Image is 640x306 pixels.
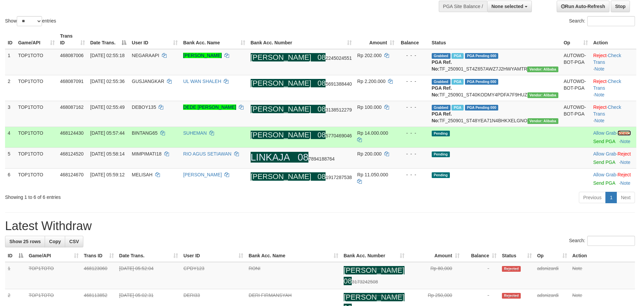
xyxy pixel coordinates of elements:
[465,53,499,59] span: PGA Pending
[593,172,617,177] span: ·
[15,49,57,75] td: TOP1TOTO
[595,66,605,72] a: Note
[90,151,125,157] span: [DATE] 05:58:14
[465,79,499,85] span: PGA Pending
[570,250,635,262] th: Action
[60,53,84,58] span: 468087006
[17,16,42,26] select: Showentries
[465,105,499,111] span: PGA Pending
[341,250,407,262] th: Bank Acc. Number: activate to sort column ascending
[432,105,451,111] span: Grabbed
[298,156,335,162] span: Copy 087894188764 to clipboard
[248,30,355,49] th: Bank Acc. Number: activate to sort column ascending
[132,151,161,157] span: MIMPIMATI18
[527,92,558,98] span: Vendor URL: https://settle4.1velocity.biz
[183,79,221,84] a: UL WAN SHALEH
[5,262,26,289] td: 1
[487,1,532,12] button: None selected
[183,130,207,136] a: SUHEMAN
[579,192,606,203] a: Previous
[5,236,45,247] a: Show 25 rows
[591,101,636,127] td: · ·
[317,79,326,87] ah_el_jm_1754079848546: 08
[344,293,404,301] ah_el_jm_1754079848546: [PERSON_NAME]
[432,79,451,85] span: Grabbed
[591,75,636,101] td: · ·
[400,130,426,136] div: - - -
[593,172,616,177] a: Allow Grab
[57,30,88,49] th: Trans ID: activate to sort column ascending
[593,180,615,186] a: Send PGA
[5,168,15,189] td: 6
[344,279,378,285] span: Copy 083173242508 to clipboard
[407,250,462,262] th: Amount: activate to sort column ascending
[432,59,452,72] b: PGA Ref. No:
[5,30,15,49] th: ID
[60,104,84,110] span: 468087162
[5,191,262,201] div: Showing 1 to 6 of 6 entries
[621,160,631,165] a: Note
[527,67,558,72] span: Vendor URL: https://settle4.1velocity.biz
[357,104,381,110] span: Rp 100.000
[129,30,180,49] th: User ID: activate to sort column ascending
[249,293,292,298] a: DERI FIRMANSYAH
[317,172,326,181] ah_el_jm_1754079848546: 08
[317,107,352,113] span: Copy 083138512279 to clipboard
[181,250,246,262] th: User ID: activate to sort column ascending
[569,236,635,246] label: Search:
[45,236,65,247] a: Copy
[5,49,15,75] td: 1
[357,79,385,84] span: Rp 2.200.000
[132,79,164,84] span: GUSJANGKAR
[251,53,311,61] ah_el_jm_1754079848546: [PERSON_NAME]
[357,172,388,177] span: Rp 11.050.000
[429,49,561,75] td: TF_250901_ST4Z657AWZ7J2HWYAMTR
[90,53,125,58] span: [DATE] 02:55:18
[357,130,388,136] span: Rp 14.000.000
[593,130,616,136] a: Allow Grab
[249,266,260,271] a: RONI
[432,111,452,123] b: PGA Ref. No:
[452,79,463,85] span: Marked by adsdarwis
[15,30,57,49] th: Game/API: activate to sort column ascending
[591,168,636,189] td: ·
[561,30,591,49] th: Op: activate to sort column ascending
[439,1,487,12] div: PGA Site Balance /
[595,92,605,97] a: Note
[132,104,156,110] span: DEBOY135
[183,151,231,157] a: RIO AGUS SETIAWAN
[357,151,381,157] span: Rp 200.000
[317,53,326,61] ah_el_jm_1754079848546: 08
[621,139,631,144] a: Note
[132,172,152,177] span: MELISAH
[432,172,450,178] span: Pending
[49,239,61,244] span: Copy
[492,4,523,9] span: None selected
[5,127,15,147] td: 4
[90,172,125,177] span: [DATE] 05:59:12
[354,30,397,49] th: Amount: activate to sort column ascending
[117,250,181,262] th: Date Trans.: activate to sort column ascending
[605,192,617,203] a: 1
[357,53,381,58] span: Rp 202.000
[132,53,159,58] span: NEGARAAPI
[593,79,621,91] a: Check Trans
[591,49,636,75] td: · ·
[117,262,181,289] td: [DATE] 05:52:04
[593,104,607,110] a: Reject
[15,147,57,168] td: TOP1TOTO
[180,30,248,49] th: Bank Acc. Name: activate to sort column ascending
[400,104,426,111] div: - - -
[587,16,635,26] input: Search:
[5,16,56,26] label: Show entries
[593,139,615,144] a: Send PGA
[569,16,635,26] label: Search:
[572,266,583,271] a: Note
[183,104,236,110] a: DEDE [PERSON_NAME]
[561,75,591,101] td: AUTOWD-BOT-PGA
[587,236,635,246] input: Search:
[561,101,591,127] td: AUTOWD-BOT-PGA
[5,147,15,168] td: 5
[132,130,158,136] span: BINTANG65
[502,266,521,272] span: Rejected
